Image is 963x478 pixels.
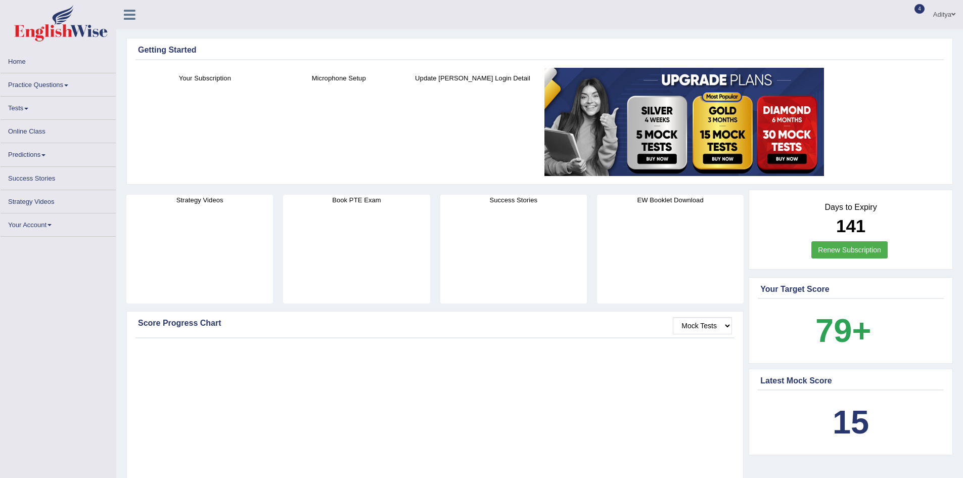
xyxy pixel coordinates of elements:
[138,317,732,329] div: Score Progress Chart
[283,195,430,205] h4: Book PTE Exam
[440,195,587,205] h4: Success Stories
[411,73,535,83] h4: Update [PERSON_NAME] Login Detail
[914,4,925,14] span: 4
[1,143,116,163] a: Predictions
[760,203,941,212] h4: Days to Expiry
[1,73,116,93] a: Practice Questions
[833,404,869,441] b: 15
[1,97,116,116] a: Tests
[597,195,744,205] h4: EW Booklet Download
[1,167,116,187] a: Success Stories
[143,73,267,83] h4: Your Subscription
[760,283,941,295] div: Your Target Score
[277,73,401,83] h4: Microphone Setup
[126,195,273,205] h4: Strategy Videos
[1,190,116,210] a: Strategy Videos
[1,120,116,140] a: Online Class
[811,241,888,258] a: Renew Subscription
[138,44,941,56] div: Getting Started
[760,375,941,387] div: Latest Mock Score
[1,213,116,233] a: Your Account
[815,312,871,349] b: 79+
[544,68,824,176] img: small5.jpg
[1,50,116,70] a: Home
[836,216,865,236] b: 141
